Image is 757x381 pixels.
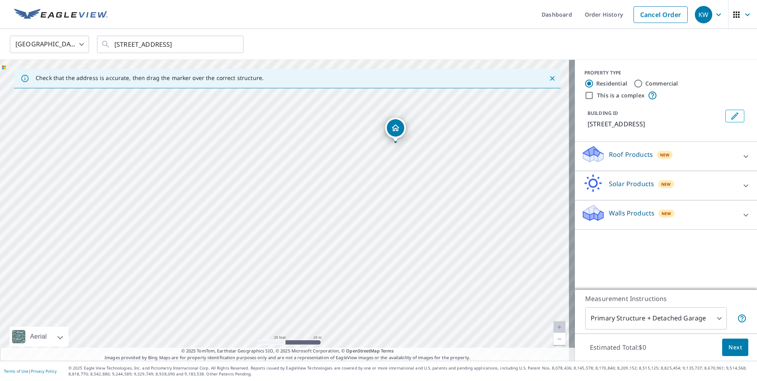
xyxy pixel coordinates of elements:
[10,327,68,347] div: Aerial
[10,33,89,55] div: [GEOGRAPHIC_DATA]
[588,119,722,129] p: [STREET_ADDRESS]
[581,145,751,168] div: Roof ProductsNew
[31,368,57,374] a: Privacy Policy
[553,333,565,345] a: Current Level 20, Zoom Out
[553,321,565,333] a: Current Level 20, Zoom In Disabled
[346,348,379,354] a: OpenStreetMap
[609,179,654,189] p: Solar Products
[36,74,264,82] p: Check that the address is accurate, then drag the marker over the correct structure.
[722,339,748,356] button: Next
[695,6,712,23] div: KW
[585,307,727,330] div: Primary Structure + Detached Garage
[181,348,394,354] span: © 2025 TomTom, Earthstar Geographics SIO, © 2025 Microsoft Corporation, ©
[381,348,394,354] a: Terms
[581,174,751,197] div: Solar ProductsNew
[584,339,652,356] p: Estimated Total: $0
[609,208,654,218] p: Walls Products
[662,210,671,217] span: New
[114,33,227,55] input: Search by address or latitude-longitude
[661,181,671,187] span: New
[609,150,653,159] p: Roof Products
[4,369,57,373] p: |
[4,368,29,374] a: Terms of Use
[633,6,688,23] a: Cancel Order
[585,294,747,303] p: Measurement Instructions
[68,365,753,377] p: © 2025 Eagle View Technologies, Inc. and Pictometry International Corp. All Rights Reserved. Repo...
[588,110,618,116] p: BUILDING ID
[737,314,747,323] span: Your report will include the primary structure and a detached garage if one exists.
[385,118,406,142] div: Dropped pin, building 1, Residential property, 201 East St Hobart, IN 46342
[597,91,645,99] label: This is a complex
[581,204,751,226] div: Walls ProductsNew
[660,152,670,158] span: New
[728,343,742,352] span: Next
[547,73,557,84] button: Close
[645,80,678,88] label: Commercial
[14,9,108,21] img: EV Logo
[584,69,747,76] div: PROPERTY TYPE
[725,110,744,122] button: Edit building 1
[596,80,627,88] label: Residential
[28,327,49,347] div: Aerial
